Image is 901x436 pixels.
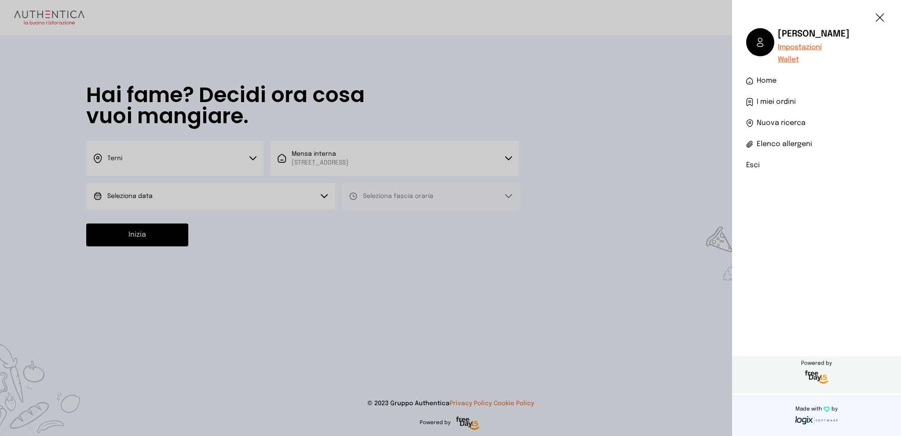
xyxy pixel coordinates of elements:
[757,76,776,86] span: Home
[746,97,887,107] a: I miei ordini
[746,139,887,150] a: Elenco allergeni
[778,42,850,53] a: Impostazioni
[803,369,831,386] img: logo-freeday.3e08031.png
[778,28,850,40] h6: [PERSON_NAME]
[746,76,887,86] a: Home
[746,160,887,171] li: Esci
[746,118,887,128] a: Nuova ricerca
[757,118,806,128] span: Nuova ricerca
[757,139,812,150] span: Elenco allergeni
[732,360,901,367] span: Powered by
[778,55,799,65] button: Wallet
[757,97,796,107] span: I miei ordini
[736,406,897,413] p: Made with by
